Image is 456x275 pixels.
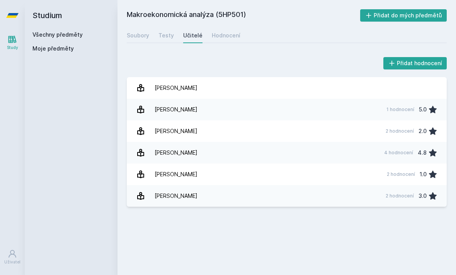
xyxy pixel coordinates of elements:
div: 2 hodnocení [387,171,415,177]
div: 2.0 [419,123,427,139]
a: Uživatel [2,245,23,269]
div: [PERSON_NAME] [155,102,197,117]
div: [PERSON_NAME] [155,167,197,182]
div: Study [7,45,18,51]
div: [PERSON_NAME] [155,80,197,96]
span: Moje předměty [32,45,74,52]
a: Testy [158,28,174,43]
div: Testy [158,32,174,39]
div: Soubory [127,32,149,39]
div: 4.8 [418,145,427,160]
a: [PERSON_NAME] 4 hodnocení 4.8 [127,142,447,164]
div: 2 hodnocení [386,128,414,134]
div: 1 hodnocení [386,106,414,113]
a: Soubory [127,28,149,43]
a: [PERSON_NAME] [127,77,447,99]
div: [PERSON_NAME] [155,123,197,139]
div: Hodnocení [212,32,240,39]
div: 5.0 [419,102,427,117]
button: Přidat do mých předmětů [360,9,447,22]
a: Study [2,31,23,54]
a: [PERSON_NAME] 1 hodnocení 5.0 [127,99,447,120]
a: Všechny předměty [32,31,83,38]
h2: Makroekonomická analýza (5HP501) [127,9,360,22]
div: Uživatel [4,259,20,265]
div: 4 hodnocení [384,150,413,156]
div: 1.0 [420,167,427,182]
a: [PERSON_NAME] 2 hodnocení 3.0 [127,185,447,207]
div: 3.0 [419,188,427,204]
a: [PERSON_NAME] 2 hodnocení 1.0 [127,164,447,185]
a: Učitelé [183,28,202,43]
div: [PERSON_NAME] [155,188,197,204]
div: Učitelé [183,32,202,39]
a: Hodnocení [212,28,240,43]
a: [PERSON_NAME] 2 hodnocení 2.0 [127,120,447,142]
div: 2 hodnocení [386,193,414,199]
button: Přidat hodnocení [383,57,447,69]
div: [PERSON_NAME] [155,145,197,160]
